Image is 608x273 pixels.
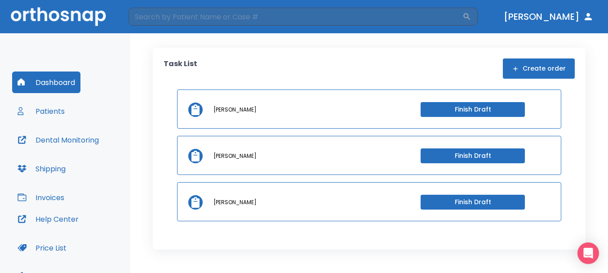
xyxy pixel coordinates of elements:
[12,158,71,179] button: Shipping
[129,8,462,26] input: Search by Patient Name or Case #
[12,237,72,259] button: Price List
[213,152,257,160] p: [PERSON_NAME]
[421,148,525,163] button: Finish Draft
[213,106,257,114] p: [PERSON_NAME]
[12,100,70,122] button: Patients
[500,9,597,25] button: [PERSON_NAME]
[503,58,575,79] button: Create order
[421,102,525,117] button: Finish Draft
[12,187,70,208] button: Invoices
[421,195,525,210] button: Finish Draft
[577,242,599,264] div: Open Intercom Messenger
[213,198,257,206] p: [PERSON_NAME]
[164,58,197,79] p: Task List
[12,72,80,93] button: Dashboard
[11,7,106,26] img: Orthosnap
[12,129,104,151] button: Dental Monitoring
[12,208,84,230] button: Help Center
